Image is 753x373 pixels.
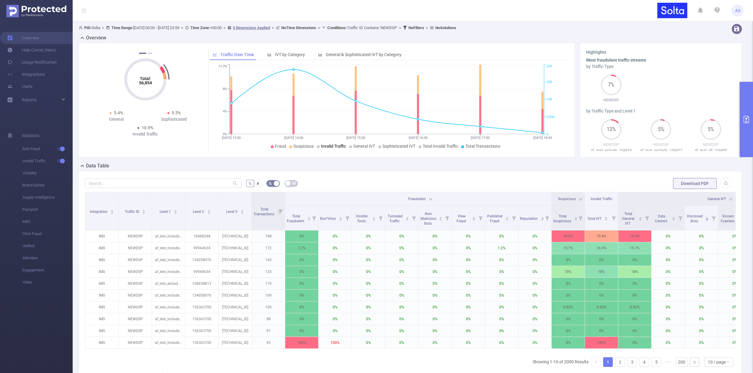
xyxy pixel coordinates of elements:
i: icon: caret-down [672,218,675,220]
i: Filter menu [376,206,385,230]
p: IMG [85,230,118,242]
p: NEWDSP [119,242,152,254]
i: Filter menu [476,206,485,230]
p: 18488248 [185,230,218,242]
a: Reports [22,94,37,106]
span: 5% [701,127,721,132]
i: icon: caret-down [506,218,509,220]
p: 79.9% [585,230,618,242]
span: Solta [DATE] 00:00 - [DATE] 23:59 +00:00 [79,25,456,30]
button: 1 [139,53,146,54]
p: 1.2% [285,242,318,254]
p: 0% [319,254,352,266]
span: Level 5 [226,210,238,214]
span: Video [22,276,73,288]
p: 0% [452,254,485,266]
span: Fraudulent [408,197,426,201]
b: PID: [84,25,91,30]
i: icon: caret-down [240,211,244,213]
a: Usage Notification [7,56,57,68]
p: 0% [285,230,318,242]
i: icon: caret-up [605,216,608,218]
p: 0% [385,242,418,254]
p: NEWDSP [119,278,152,289]
p: 0% [485,230,518,242]
span: Brand Safety [22,179,73,191]
p: 0% [552,254,585,266]
p: 0% [518,266,551,277]
a: 1 [603,358,613,367]
b: Most fraudulent traffic streams [586,58,646,62]
h2: Overview [86,34,106,42]
p: 0% [385,266,418,277]
i: icon: caret-up [111,209,114,211]
i: icon: caret-up [307,216,311,218]
p: 99944634 [185,266,218,277]
i: Filter menu [576,206,585,230]
i: icon: caret-up [142,209,146,211]
i: icon: caret-down [142,211,146,213]
p: NEWDSP [119,266,152,277]
i: icon: caret-down [472,218,476,220]
i: Filter menu [410,206,418,230]
p: 0% [618,254,651,266]
b: Time Zone: [190,25,210,30]
span: Visibility [22,167,73,179]
span: Fraud [275,144,286,149]
span: Known Crawlers [721,214,735,223]
p: NEWDSP [586,97,636,103]
span: Bot/Virus [320,217,337,221]
u: 5 Dimensions Applied [233,25,270,30]
tspan: 20K [547,80,552,84]
span: Reports [22,97,37,102]
p: 0% [352,242,385,254]
p: 0% [652,230,685,242]
i: icon: line-chart [213,52,217,57]
p: 0% [418,254,451,266]
p: IMG [85,254,118,266]
i: icon: caret-up [672,216,675,218]
p: af_test_include_154479 [152,254,185,266]
span: View Fraud [457,214,467,223]
div: Sort [472,216,476,220]
p: 0% [418,242,451,254]
p: [TECHNICAL_ID] [219,242,252,254]
p: af_test_include_154479 [152,266,185,277]
i: Filter menu [276,192,285,230]
span: # [256,181,259,186]
span: Reputation [520,217,539,221]
p: 0% [385,254,418,266]
div: Sort [705,216,709,220]
a: 3 [628,358,637,367]
span: ••• [664,357,673,367]
p: 0% [452,242,485,254]
p: NEWDSP [119,254,152,266]
i: icon: caret-down [174,211,177,213]
li: 1 [603,357,613,367]
p: 0% [385,230,418,242]
i: icon: caret-up [207,209,210,211]
div: Sort [307,216,311,220]
i: icon: caret-up [541,216,544,218]
p: 0% [652,254,685,266]
span: Invalid Traffic [321,144,346,149]
p: af_test_all_154480 [686,147,736,153]
div: Sophisticated [145,116,203,123]
p: 15.7% [552,242,585,254]
span: 10.9% [142,125,153,130]
span: Traffic Over Time [220,52,254,57]
h2: Data Table [86,162,109,170]
span: Traffic ID [125,210,140,214]
p: 0% [718,254,751,266]
p: 0% [285,266,318,277]
span: Data Centers [655,214,668,223]
tspan: [DATE] 14:00 [284,136,303,140]
span: Invalid Traffic [591,197,613,201]
span: Integration [90,210,108,214]
span: Suspicious [558,197,576,201]
i: Filter menu [609,206,618,230]
p: af_test_include_154479 [152,230,185,242]
span: Total IVT [587,217,603,221]
a: 5 [652,358,661,367]
p: [TECHNICAL_ID] [219,278,252,289]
